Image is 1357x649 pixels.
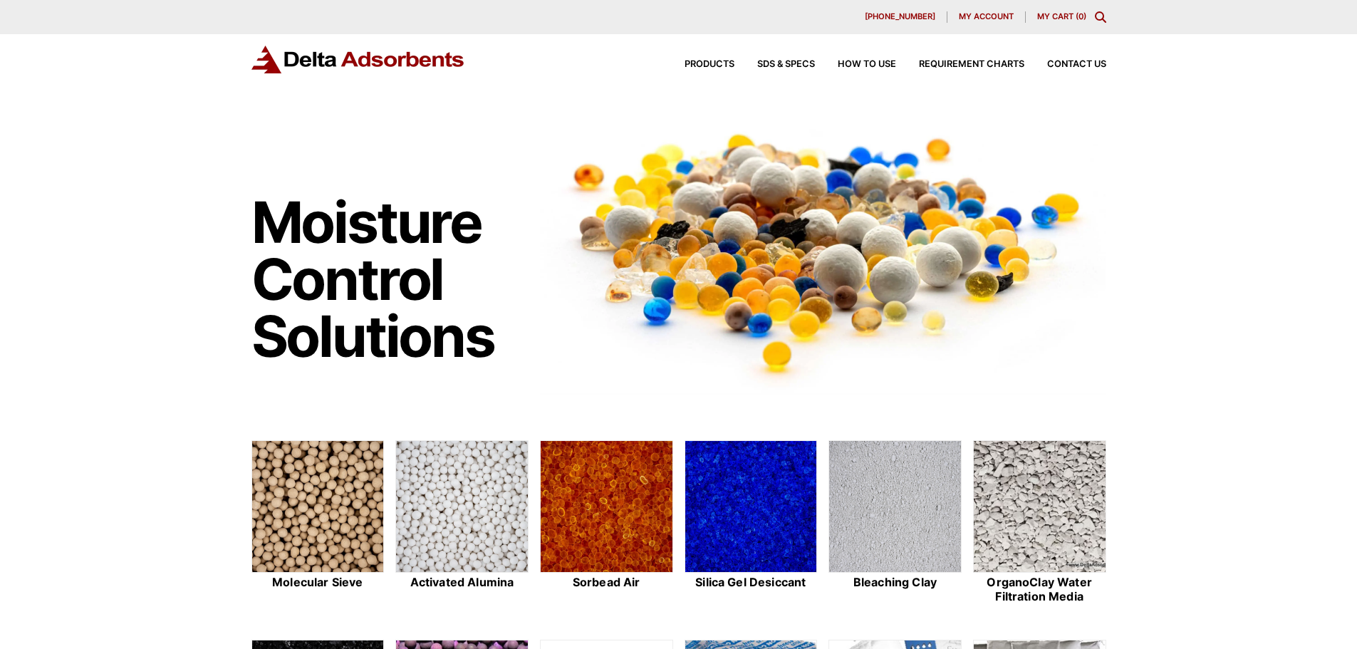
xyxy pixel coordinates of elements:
[395,576,529,589] h2: Activated Alumina
[828,440,962,606] a: Bleaching Clay
[662,60,734,69] a: Products
[1095,11,1106,23] div: Toggle Modal Content
[959,13,1014,21] span: My account
[973,440,1106,606] a: OrganoClay Water Filtration Media
[919,60,1024,69] span: Requirement Charts
[1024,60,1106,69] a: Contact Us
[540,440,673,606] a: Sorbead Air
[540,576,673,589] h2: Sorbead Air
[838,60,896,69] span: How to Use
[685,60,734,69] span: Products
[815,60,896,69] a: How to Use
[947,11,1026,23] a: My account
[1078,11,1083,21] span: 0
[865,13,935,21] span: [PHONE_NUMBER]
[251,440,385,606] a: Molecular Sieve
[685,576,818,589] h2: Silica Gel Desiccant
[757,60,815,69] span: SDS & SPECS
[395,440,529,606] a: Activated Alumina
[540,108,1106,395] img: Image
[251,46,465,73] img: Delta Adsorbents
[1047,60,1106,69] span: Contact Us
[853,11,947,23] a: [PHONE_NUMBER]
[251,576,385,589] h2: Molecular Sieve
[734,60,815,69] a: SDS & SPECS
[1037,11,1086,21] a: My Cart (0)
[896,60,1024,69] a: Requirement Charts
[828,576,962,589] h2: Bleaching Clay
[251,194,526,365] h1: Moisture Control Solutions
[685,440,818,606] a: Silica Gel Desiccant
[973,576,1106,603] h2: OrganoClay Water Filtration Media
